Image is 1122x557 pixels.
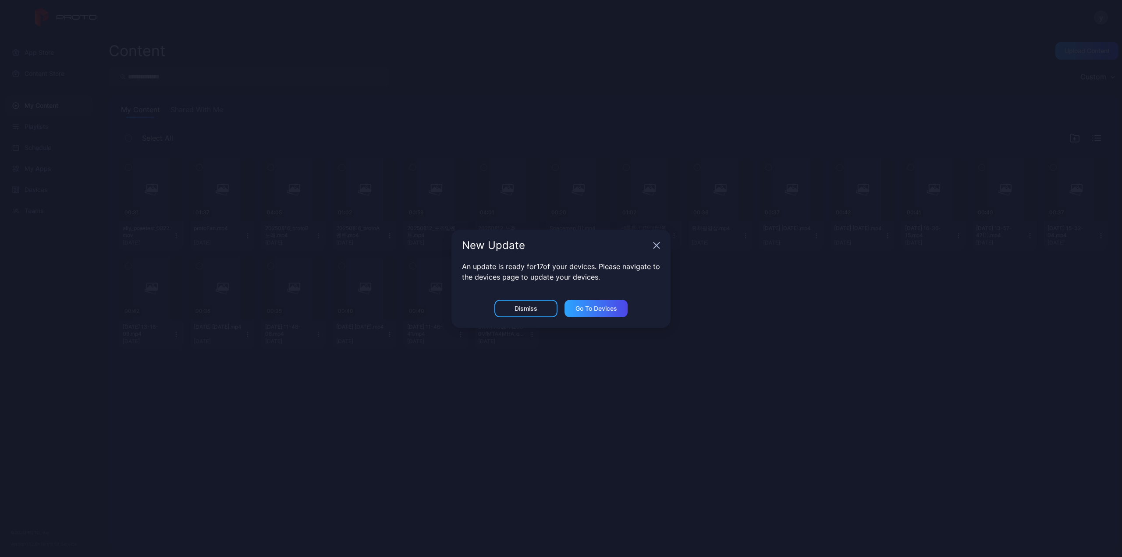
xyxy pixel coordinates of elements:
[494,300,557,317] button: Dismiss
[462,240,650,251] div: New Update
[575,305,617,312] div: Go to devices
[462,261,660,282] p: An update is ready for 17 of your devices. Please navigate to the devices page to update your dev...
[515,305,537,312] div: Dismiss
[565,300,628,317] button: Go to devices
